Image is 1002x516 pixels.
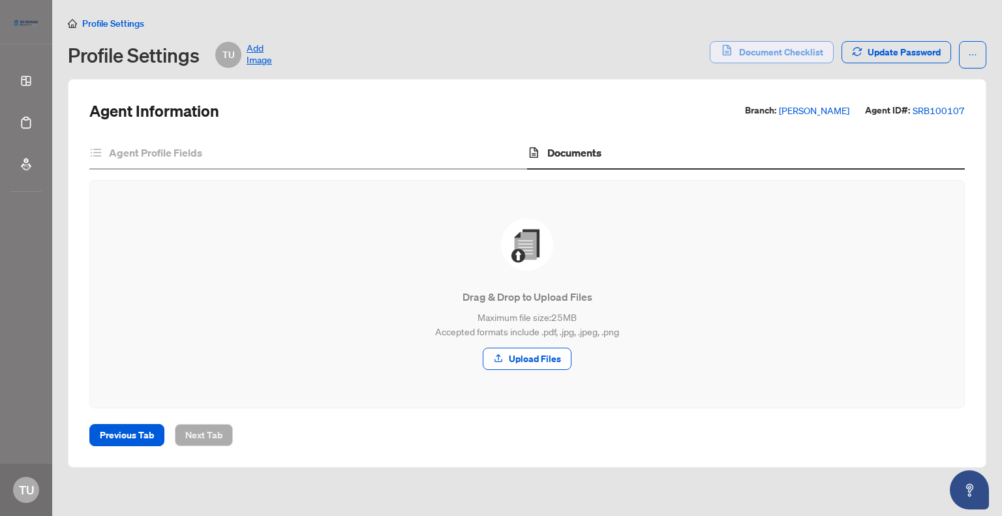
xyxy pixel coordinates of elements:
button: Open asap [950,470,989,509]
button: Document Checklist [710,41,834,63]
button: Update Password [842,41,951,63]
span: Add Image [247,42,272,68]
button: Upload Files [483,348,571,370]
div: Profile Settings [68,42,272,68]
img: logo [10,16,42,29]
h4: Agent Profile Fields [109,145,202,160]
p: Drag & Drop to Upload Files [116,289,938,305]
h4: Documents [547,145,601,160]
span: SRB100107 [913,103,965,118]
span: Update Password [868,42,941,63]
span: TU [222,48,235,62]
span: Document Checklist [739,42,823,63]
span: TU [19,481,34,499]
span: Upload Files [509,348,561,369]
h2: Agent Information [89,100,219,121]
label: Agent ID#: [865,103,910,118]
img: File Upload [501,219,553,271]
label: Branch: [745,103,776,118]
button: Previous Tab [89,424,164,446]
span: ellipsis [968,50,977,59]
p: Maximum file size: 25 MB Accepted formats include .pdf, .jpg, .jpeg, .png [116,310,938,339]
span: home [68,19,77,28]
span: Profile Settings [82,18,144,29]
span: File UploadDrag & Drop to Upload FilesMaximum file size:25MBAccepted formats include .pdf, .jpg, ... [106,196,949,392]
span: [PERSON_NAME] [779,103,849,118]
span: Previous Tab [100,425,154,446]
button: Next Tab [175,424,233,446]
